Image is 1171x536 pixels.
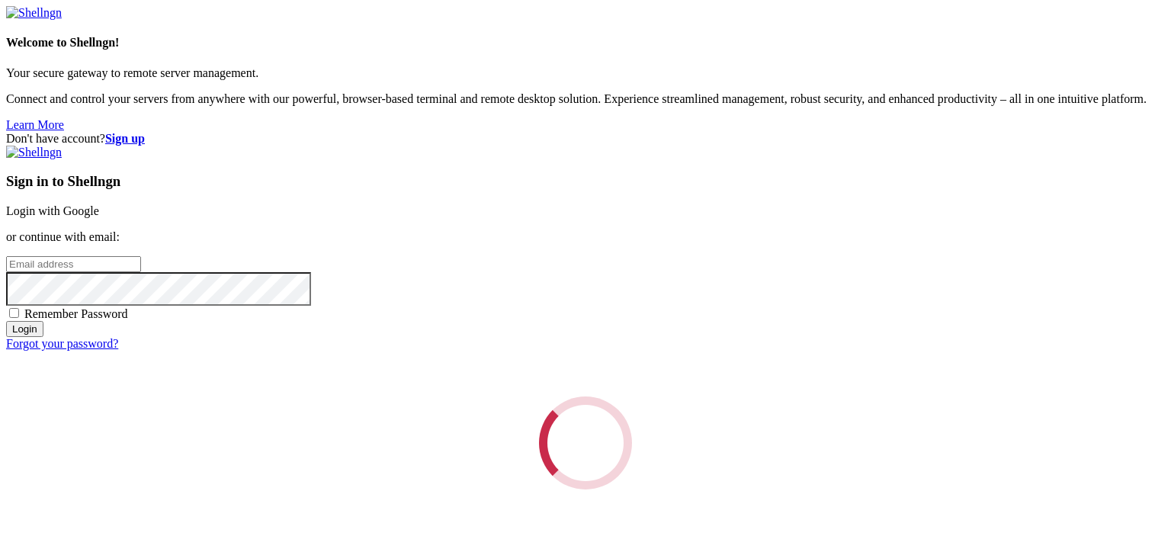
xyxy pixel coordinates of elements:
div: Don't have account? [6,132,1165,146]
h3: Sign in to Shellngn [6,173,1165,190]
p: Your secure gateway to remote server management. [6,66,1165,80]
h4: Welcome to Shellngn! [6,36,1165,50]
img: Shellngn [6,146,62,159]
input: Login [6,321,43,337]
span: Remember Password [24,307,128,320]
img: Shellngn [6,6,62,20]
a: Login with Google [6,204,99,217]
input: Remember Password [9,308,19,318]
div: Loading... [539,396,632,489]
a: Forgot your password? [6,337,118,350]
a: Sign up [105,132,145,145]
a: Learn More [6,118,64,131]
p: Connect and control your servers from anywhere with our powerful, browser-based terminal and remo... [6,92,1165,106]
p: or continue with email: [6,230,1165,244]
input: Email address [6,256,141,272]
